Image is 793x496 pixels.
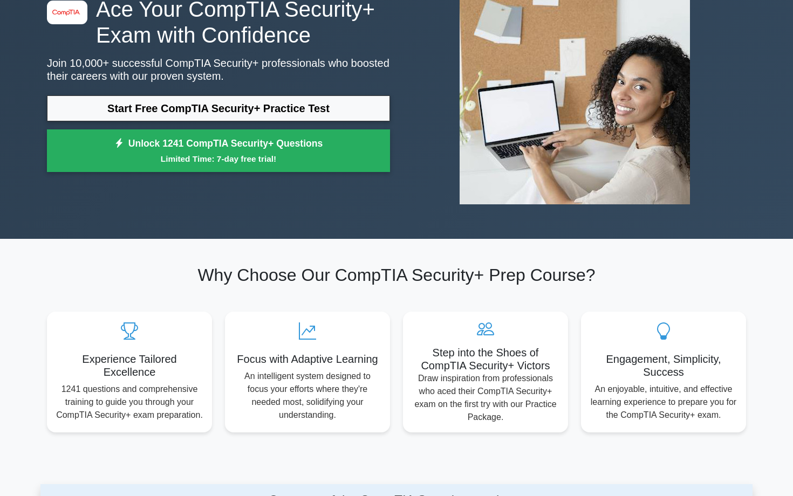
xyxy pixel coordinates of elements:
small: Limited Time: 7-day free trial! [60,153,377,165]
h5: Step into the Shoes of CompTIA Security+ Victors [412,346,559,372]
h5: Engagement, Simplicity, Success [590,353,737,378]
p: 1241 questions and comprehensive training to guide you through your CompTIA Security+ exam prepar... [56,383,203,422]
a: Start Free CompTIA Security+ Practice Test [47,95,390,121]
h5: Experience Tailored Excellence [56,353,203,378]
h2: Why Choose Our CompTIA Security+ Prep Course? [47,265,746,285]
p: An enjoyable, intuitive, and effective learning experience to prepare you for the CompTIA Securit... [590,383,737,422]
p: Draw inspiration from professionals who aced their CompTIA Security+ exam on the first try with o... [412,372,559,424]
p: An intelligent system designed to focus your efforts where they're needed most, solidifying your ... [234,370,381,422]
a: Unlock 1241 CompTIA Security+ QuestionsLimited Time: 7-day free trial! [47,129,390,173]
h5: Focus with Adaptive Learning [234,353,381,366]
p: Join 10,000+ successful CompTIA Security+ professionals who boosted their careers with our proven... [47,57,390,82]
